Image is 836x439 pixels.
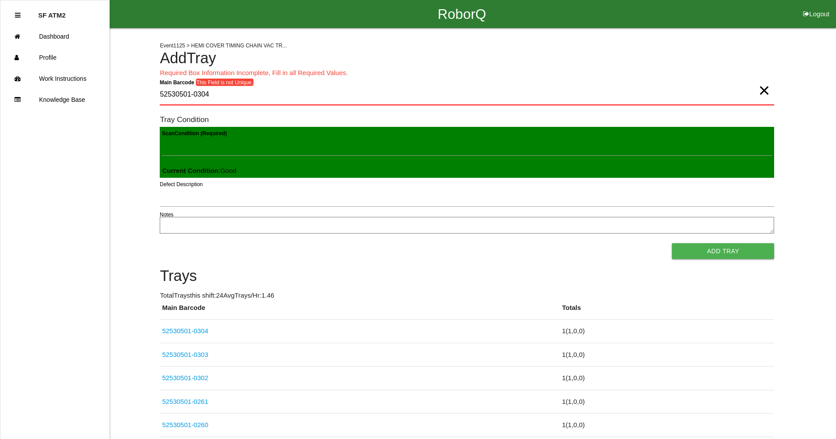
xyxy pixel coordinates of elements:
label: Defect Description [160,180,203,188]
b: Scan Condition (Required) [162,130,227,136]
td: 1 ( 1 , 0 , 0 ) [560,320,775,343]
span: Event 1125 > HEMI COVER TIMING CHAIN VAC TR... [160,43,287,49]
b: Current Condition [162,167,218,174]
div: Close [15,5,21,26]
a: 52530501-0302 [162,374,208,381]
input: Required [160,85,774,105]
b: Main Barcode [160,79,194,85]
a: 52530501-0303 [162,351,208,358]
h4: Add Tray [160,50,774,67]
td: 1 ( 1 , 0 , 0 ) [560,390,775,414]
span: This Field is not Unique. [196,79,254,86]
a: Knowledge Base [0,89,109,110]
a: 52530501-0261 [162,398,208,405]
button: Add Tray [672,243,774,259]
a: 52530501-0260 [162,421,208,428]
a: Work Instructions [0,68,109,89]
a: 52530501-0304 [162,327,208,335]
p: Total Trays this shift: 24 Avg Trays /Hr: 1.46 [160,291,774,301]
td: 1 ( 1 , 0 , 0 ) [560,414,775,437]
h4: Trays [160,268,774,284]
th: Main Barcode [160,303,560,320]
td: 1 ( 1 , 0 , 0 ) [560,367,775,390]
label: Notes [160,211,173,219]
h6: Tray Condition [160,115,774,124]
th: Totals [560,303,775,320]
span: : Good [162,167,236,174]
td: 1 ( 1 , 0 , 0 ) [560,343,775,367]
p: SF ATM2 [38,5,66,19]
a: Profile [0,47,109,68]
a: Dashboard [0,26,109,47]
p: Required Box Information Incomplete, Fill in all Required Values. [160,68,774,78]
span: Clear Input [758,73,770,90]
